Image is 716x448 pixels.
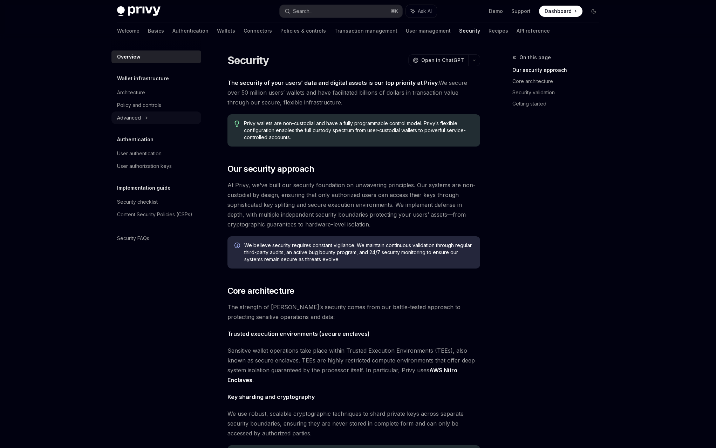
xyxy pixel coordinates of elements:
[512,87,605,98] a: Security validation
[117,135,154,144] h5: Authentication
[111,196,201,208] a: Security checklist
[406,5,437,18] button: Ask AI
[227,78,480,107] span: We secure over 50 million users’ wallets and have facilitated billions of dollars in transaction ...
[117,149,162,158] div: User authentication
[227,409,480,438] span: We use robust, scalable cryptographic techniques to shard private keys across separate security b...
[512,65,605,76] a: Our security approach
[334,22,397,39] a: Transaction management
[459,22,480,39] a: Security
[117,234,149,243] div: Security FAQs
[148,22,164,39] a: Basics
[111,99,201,111] a: Policy and controls
[227,163,314,175] span: Our security approach
[227,330,370,337] strong: Trusted execution environments (secure enclaves)
[111,86,201,99] a: Architecture
[117,101,161,109] div: Policy and controls
[539,6,582,17] a: Dashboard
[111,160,201,172] a: User authorization keys
[511,8,531,15] a: Support
[117,162,172,170] div: User authorization keys
[588,6,599,17] button: Toggle dark mode
[280,5,402,18] button: Search...⌘K
[227,302,480,322] span: The strength of [PERSON_NAME]’s security comes from our battle-tested approach to protecting sens...
[117,6,161,16] img: dark logo
[117,22,139,39] a: Welcome
[117,88,145,97] div: Architecture
[512,98,605,109] a: Getting started
[111,208,201,221] a: Content Security Policies (CSPs)
[244,242,473,263] span: We believe security requires constant vigilance. We maintain continuous validation through regula...
[391,8,398,14] span: ⌘ K
[244,120,473,141] span: Privy wallets are non-custodial and have a fully programmable control model. Privy’s flexible con...
[512,76,605,87] a: Core architecture
[227,54,269,67] h1: Security
[234,121,239,127] svg: Tip
[227,393,315,400] strong: Key sharding and cryptography
[489,22,508,39] a: Recipes
[489,8,503,15] a: Demo
[406,22,451,39] a: User management
[111,50,201,63] a: Overview
[517,22,550,39] a: API reference
[117,114,141,122] div: Advanced
[421,57,464,64] span: Open in ChatGPT
[418,8,432,15] span: Ask AI
[545,8,572,15] span: Dashboard
[117,198,158,206] div: Security checklist
[519,53,551,62] span: On this page
[293,7,313,15] div: Search...
[117,184,171,192] h5: Implementation guide
[227,180,480,229] span: At Privy, we’ve built our security foundation on unwavering principles. Our systems are non-custo...
[111,147,201,160] a: User authentication
[217,22,235,39] a: Wallets
[117,210,192,219] div: Content Security Policies (CSPs)
[227,285,294,297] span: Core architecture
[227,79,439,86] strong: The security of your users’ data and digital assets is our top priority at Privy.
[227,346,480,385] span: Sensitive wallet operations take place within Trusted Execution Environments (TEEs), also known a...
[117,74,169,83] h5: Wallet infrastructure
[408,54,468,66] button: Open in ChatGPT
[117,53,141,61] div: Overview
[244,22,272,39] a: Connectors
[111,232,201,245] a: Security FAQs
[280,22,326,39] a: Policies & controls
[172,22,209,39] a: Authentication
[234,243,241,250] svg: Info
